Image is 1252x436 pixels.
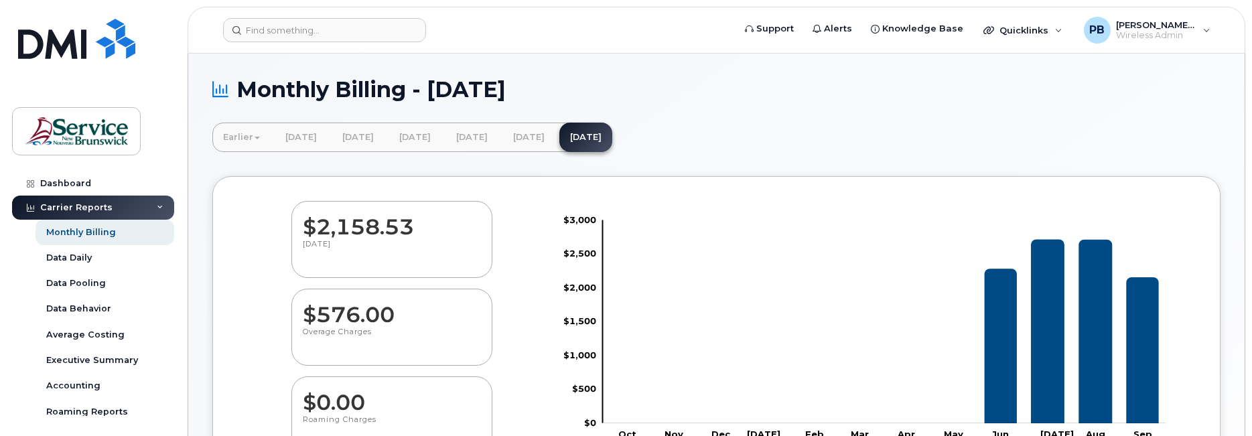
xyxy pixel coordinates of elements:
[610,239,1159,423] g: Bell
[445,123,498,152] a: [DATE]
[303,327,481,351] p: Overage Charges
[563,248,596,259] tspan: $2,500
[572,383,596,394] tspan: $500
[389,123,441,152] a: [DATE]
[563,281,596,292] tspan: $2,000
[563,349,596,360] tspan: $1,000
[303,377,481,415] dd: $0.00
[275,123,328,152] a: [DATE]
[303,239,481,263] p: [DATE]
[212,78,1221,101] h1: Monthly Billing - [DATE]
[563,315,596,326] tspan: $1,500
[303,202,481,239] dd: $2,158.53
[303,289,481,327] dd: $576.00
[212,123,271,152] a: Earlier
[502,123,555,152] a: [DATE]
[563,214,596,224] tspan: $3,000
[584,417,596,427] tspan: $0
[332,123,385,152] a: [DATE]
[559,123,612,152] a: [DATE]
